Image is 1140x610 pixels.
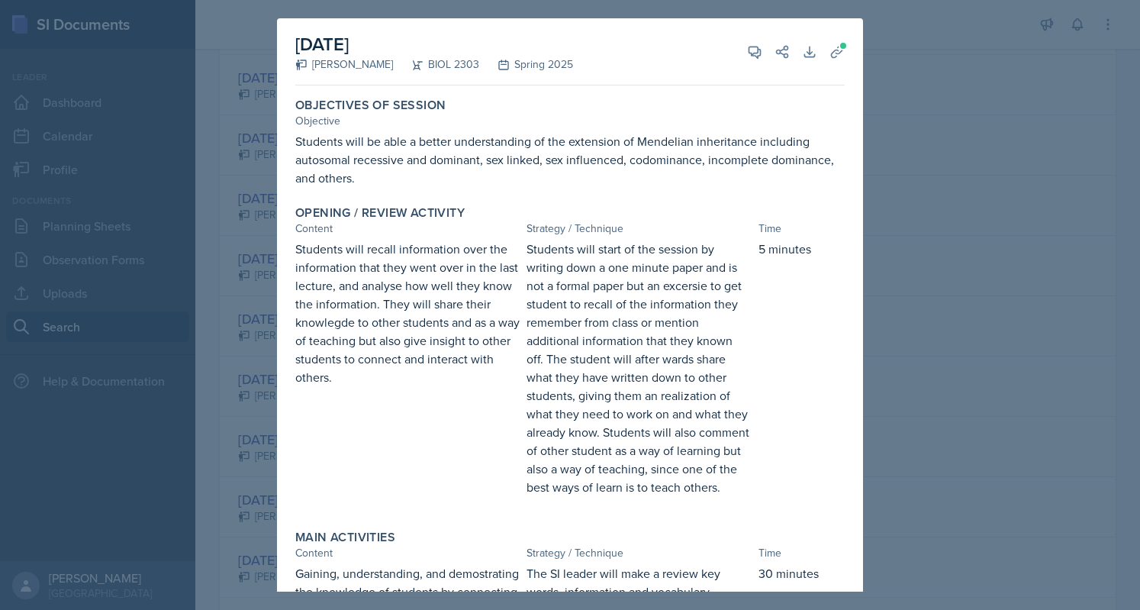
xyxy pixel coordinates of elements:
p: Students will be able a better understanding of the extension of Mendelian inheritance including ... [295,132,845,187]
label: Opening / Review Activity [295,205,465,221]
div: Content [295,545,520,561]
h2: [DATE] [295,31,573,58]
label: Main Activities [295,530,395,545]
div: Spring 2025 [479,56,573,73]
div: Objective [295,113,845,129]
p: 5 minutes [758,240,845,258]
p: 30 minutes [758,564,845,583]
div: Time [758,221,845,237]
div: Strategy / Technique [527,545,752,561]
p: Students will recall information over the information that they went over in the last lecture, an... [295,240,520,386]
p: Students will start of the session by writing down a one minute paper and is not a formal paper b... [527,240,752,496]
div: BIOL 2303 [393,56,479,73]
div: Strategy / Technique [527,221,752,237]
div: Time [758,545,845,561]
label: Objectives of Session [295,98,446,113]
div: [PERSON_NAME] [295,56,393,73]
div: Content [295,221,520,237]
